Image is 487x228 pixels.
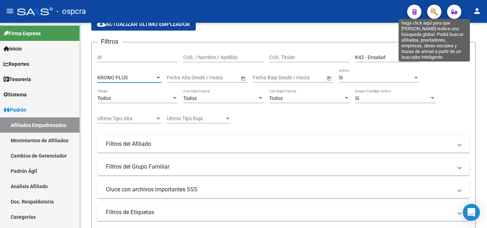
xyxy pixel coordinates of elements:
[97,158,470,175] mat-expansion-panel-header: Filtros del Grupo Familiar
[97,136,470,153] mat-expansion-panel-header: Filtros del Afiliado
[56,4,86,19] span: - ospcra
[97,75,128,80] span: KRONO PLUS
[4,30,41,37] span: Firma Express
[97,37,122,47] h3: Filtros
[253,75,279,81] input: Fecha inicio
[97,20,106,28] mat-icon: cloud_download
[97,204,470,221] mat-expansion-panel-header: Filtros de Etiquetas
[97,21,190,27] span: Actualizar ultimo Empleador
[97,95,111,101] span: Todos
[269,95,283,101] span: Todos
[285,75,320,81] input: Fecha fin
[339,75,343,80] span: Si
[6,7,14,15] mat-icon: menu
[473,7,481,15] mat-icon: person
[4,106,26,114] span: Padrón
[463,204,480,221] div: Open Intercom Messenger
[199,75,234,81] input: Fecha fin
[106,163,452,171] mat-panel-title: Filtros del Grupo Familiar
[325,74,333,82] button: Open calendar
[167,75,193,81] input: Fecha inicio
[4,45,22,53] span: Inicio
[106,208,452,216] mat-panel-title: Filtros de Etiquetas
[97,116,155,122] span: Ultimo Tipo Alta
[91,18,196,31] button: Actualizar ultimo Empleador
[106,140,452,148] mat-panel-title: Filtros del Afiliado
[97,181,470,198] mat-expansion-panel-header: Cruce con archivos importantes SSS
[4,75,31,83] span: Tesorería
[239,74,247,82] button: Open calendar
[355,54,385,60] span: K42 - Ensalud
[355,95,359,101] span: Si
[183,95,197,101] span: Todos
[4,60,29,68] span: Reportes
[167,116,225,122] span: Ultimo Tipo Baja
[106,186,452,193] mat-panel-title: Cruce con archivos importantes SSS
[4,91,27,99] span: Sistema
